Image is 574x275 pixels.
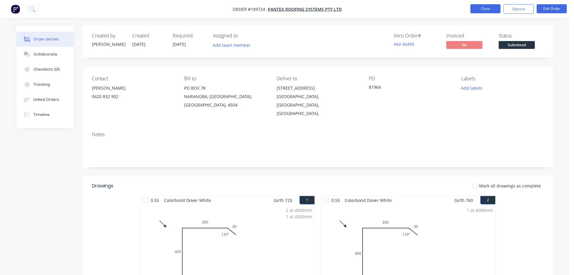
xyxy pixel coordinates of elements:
[17,32,74,47] button: Order details
[503,4,534,14] button: Options
[173,41,186,47] span: [DATE]
[369,84,444,92] div: 81964
[17,77,74,92] button: Tracking
[233,6,268,12] span: Order #189724 -
[132,33,165,39] div: Created
[213,33,273,39] div: Assigned to
[480,196,495,204] button: 2
[286,207,312,213] div: 2 at 4000mm
[446,41,482,49] span: No
[277,76,359,82] div: Deliver to
[342,196,394,205] span: Colorbond Dover White
[17,107,74,122] button: Timeline
[148,196,162,205] span: 0.55
[470,4,500,13] button: Close
[286,213,312,220] div: 1 at 4500mm
[467,207,493,213] div: 1 at 4000mm
[92,92,174,101] div: 0420 832 902
[184,84,267,92] div: PO BOX 78
[184,76,267,82] div: Bill to
[92,41,125,47] div: [PERSON_NAME]
[92,33,125,39] div: Created by
[17,92,74,107] button: Linked Orders
[277,84,359,118] div: [STREET_ADDRESS][GEOGRAPHIC_DATA], [GEOGRAPHIC_DATA], [GEOGRAPHIC_DATA],
[394,41,414,47] a: INV-36495
[394,33,439,39] div: Xero Order #
[499,33,544,39] div: Status
[33,112,49,117] div: Timeline
[33,37,59,42] div: Order details
[274,196,292,205] span: Girth 725
[454,196,473,205] span: Girth 760
[92,76,174,82] div: Contact
[17,47,74,62] button: Collaborate
[268,6,342,12] a: PANTEX ROOFING SYSTEMS PTY LTD
[132,41,146,47] span: [DATE]
[92,84,174,103] div: [PERSON_NAME]0420 832 902
[162,196,213,205] span: Colorbond Dover White
[92,132,544,137] div: Notes
[92,182,113,190] div: Drawings
[11,5,20,14] img: Factory
[210,41,254,49] button: Add team member
[277,84,359,92] div: [STREET_ADDRESS]
[458,84,485,92] button: Add labels
[33,67,60,72] div: Checklists 0/0
[33,82,50,87] div: Tracking
[369,76,451,82] div: PO
[479,183,541,189] span: Mark all drawings as complete
[446,33,491,39] div: Invoiced
[277,92,359,118] div: [GEOGRAPHIC_DATA], [GEOGRAPHIC_DATA], [GEOGRAPHIC_DATA],
[33,97,59,102] div: Linked Orders
[537,4,567,13] button: Edit Order
[499,41,535,50] button: Submitted
[184,92,267,109] div: NARANGBA, [GEOGRAPHIC_DATA], [GEOGRAPHIC_DATA], 4504
[173,33,206,39] div: Required
[184,84,267,109] div: PO BOX 78NARANGBA, [GEOGRAPHIC_DATA], [GEOGRAPHIC_DATA], 4504
[329,196,342,205] span: 0.55
[300,196,315,204] button: 1
[461,76,544,82] div: Labels
[17,62,74,77] button: Checklists 0/0
[499,41,535,49] span: Submitted
[213,41,254,49] button: Add team member
[92,84,174,92] div: [PERSON_NAME]
[33,52,57,57] div: Collaborate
